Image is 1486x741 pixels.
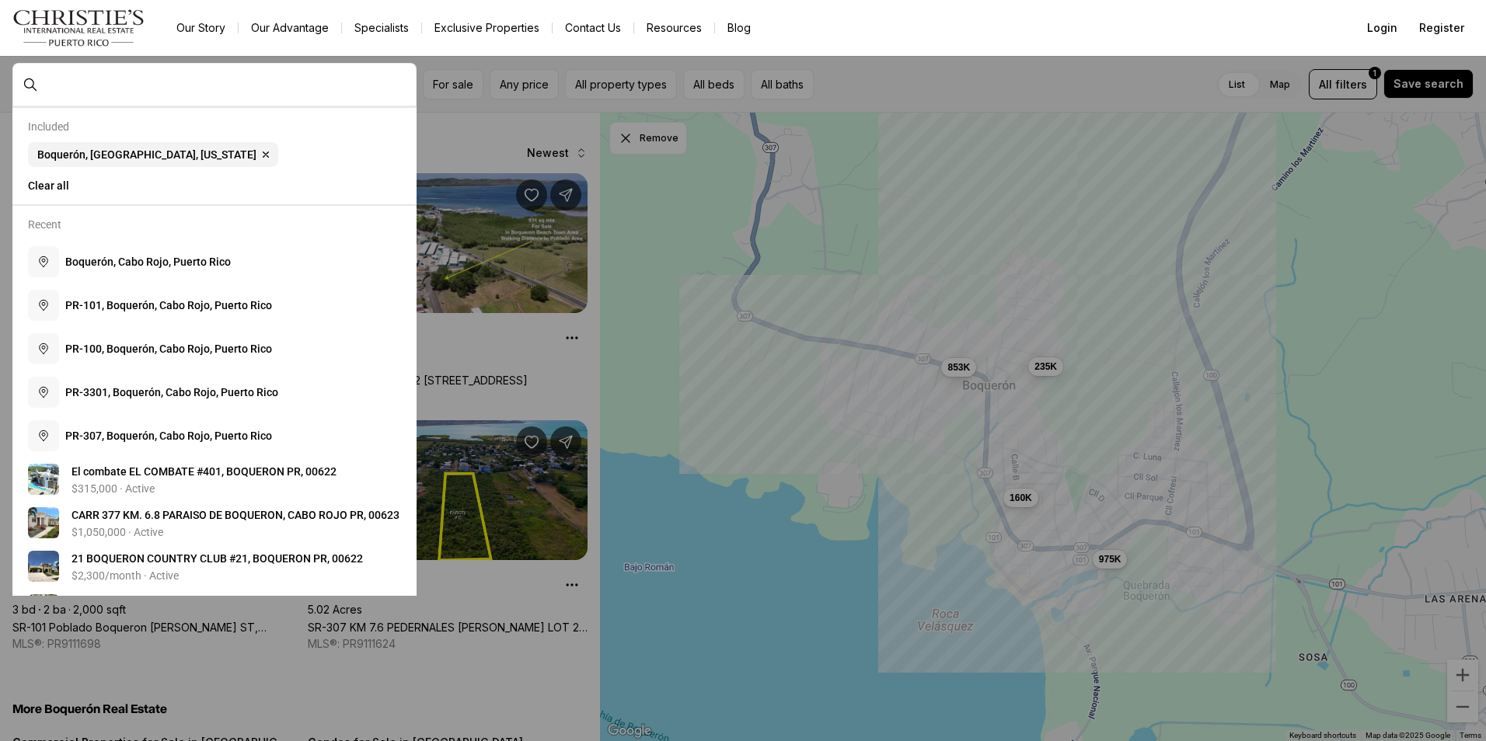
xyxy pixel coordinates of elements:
[12,9,145,47] img: logo
[37,148,256,161] span: Boquerón, [GEOGRAPHIC_DATA], [US_STATE]
[72,552,363,565] span: 2 1 B O Q U E R O N C O U N T R Y C L U B # 2 1 , B O Q U E R O N P R , 0 0 6 2 2
[553,17,633,39] button: Contact Us
[72,526,163,538] p: $1,050,000 · Active
[72,509,399,521] span: C A R R 3 7 7 K M . 6 . 8 P A R A I S O D E B O Q U E R O N , C A B O R O J O P R , 0 0 6 2 3
[239,17,341,39] a: Our Advantage
[634,17,714,39] a: Resources
[28,218,61,231] p: Recent
[1410,12,1474,43] button: Register
[164,17,238,39] a: Our Story
[22,414,407,457] button: PR-307, Boquerón, Cabo Rojo, Puerto Rico
[28,173,401,198] button: Clear all
[342,17,421,39] a: Specialists
[22,370,407,414] button: PR-3301, Boquerón, Cabo Rojo, Puerto Rico
[22,588,407,631] a: View details: 6 C/4
[72,482,155,495] p: $315,000 · Active
[22,327,407,370] button: PR-100, Boquerón, Cabo Rojo, Puerto Rico
[1358,12,1407,43] button: Login
[22,457,407,501] a: View details: El combate EL COMBATE #401
[65,386,278,398] span: P R - 3 3 0 1 , B o q u e r ó n , C a b o R o j o , P u e r t o R i c o
[22,240,407,284] button: Boquerón, Cabo Rojo, Puerto Rico
[65,343,272,355] span: P R - 1 0 0 , B o q u e r ó n , C a b o R o j o , P u e r t o R i c o
[422,17,552,39] a: Exclusive Properties
[1419,22,1464,34] span: Register
[65,256,231,268] span: B o q u e r ó n , C a b o R o j o , P u e r t o R i c o
[1367,22,1397,34] span: Login
[65,430,272,442] span: P R - 3 0 7 , B o q u e r ó n , C a b o R o j o , P u e r t o R i c o
[22,544,407,588] a: View details: 21 BOQUERON COUNTRY CLUB #21
[65,299,272,311] span: P R - 1 0 1 , B o q u e r ó n , C a b o R o j o , P u e r t o R i c o
[28,120,69,133] p: Included
[22,501,407,544] a: View details: CARR 377 KM. 6.8 PARAISO DE BOQUERON
[715,17,763,39] a: Blog
[72,569,179,582] p: $2,300/month · Active
[72,465,337,478] span: E l c o m b a t e E L C O M B A T E # 4 0 1 , B O Q U E R O N P R , 0 0 6 2 2
[22,284,407,327] button: PR-101, Boquerón, Cabo Rojo, Puerto Rico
